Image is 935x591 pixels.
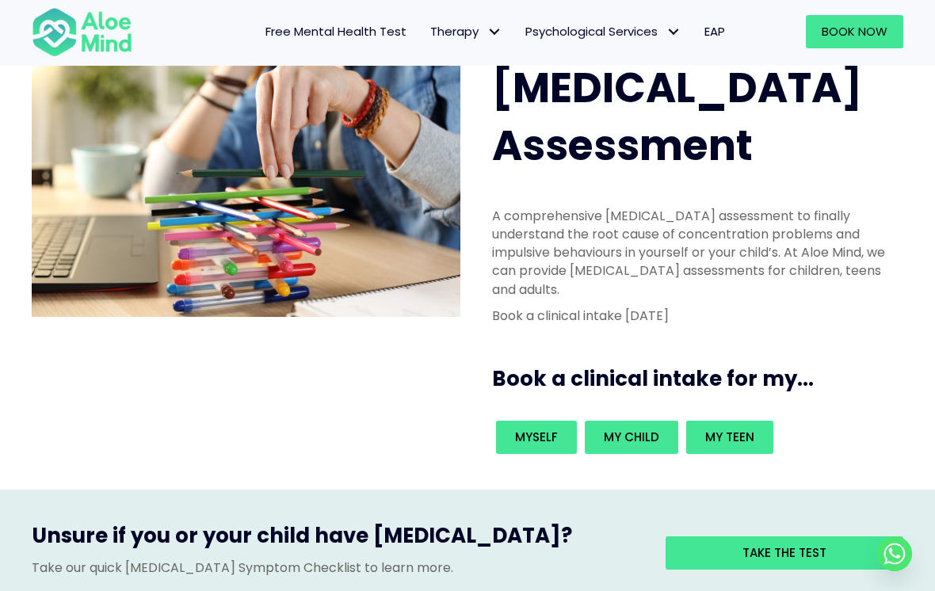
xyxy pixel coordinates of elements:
[704,23,725,40] span: EAP
[513,15,693,48] a: Psychological ServicesPsychological Services: submenu
[585,421,678,454] a: My child
[418,15,513,48] a: TherapyTherapy: submenu
[32,6,132,57] img: Aloe mind Logo
[492,307,894,325] p: Book a clinical intake [DATE]
[686,421,773,454] a: My teen
[877,536,912,571] a: Whatsapp
[806,15,903,48] a: Book Now
[604,429,659,445] span: My child
[148,15,737,48] nav: Menu
[742,544,826,561] span: Take the test
[662,21,685,44] span: Psychological Services: submenu
[430,23,502,40] span: Therapy
[265,23,406,40] span: Free Mental Health Test
[32,59,460,317] img: ADHD photo
[822,23,887,40] span: Book Now
[492,364,910,393] h3: Book a clinical intake for my...
[483,21,506,44] span: Therapy: submenu
[666,536,903,570] a: Take the test
[32,521,642,558] h3: Unsure if you or your child have [MEDICAL_DATA]?
[492,59,862,174] span: [MEDICAL_DATA] Assessment
[525,23,681,40] span: Psychological Services
[515,429,558,445] span: Myself
[492,417,894,458] div: Book an intake for my...
[496,421,577,454] a: Myself
[693,15,737,48] a: EAP
[32,559,642,577] p: Take our quick [MEDICAL_DATA] Symptom Checklist to learn more.
[705,429,754,445] span: My teen
[254,15,418,48] a: Free Mental Health Test
[492,207,894,299] p: A comprehensive [MEDICAL_DATA] assessment to finally understand the root cause of concentration p...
